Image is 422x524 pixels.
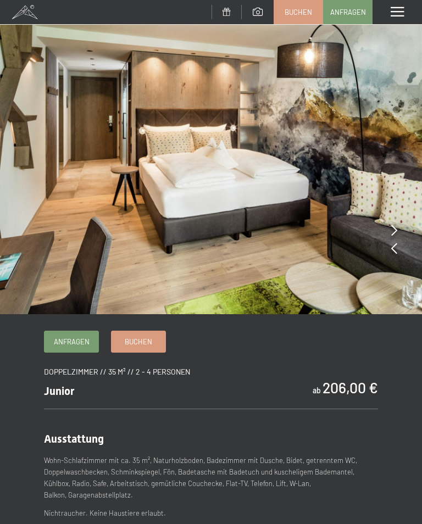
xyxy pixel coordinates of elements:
span: Anfragen [54,337,90,347]
span: Anfragen [330,7,366,17]
p: Wohn-Schlafzimmer mit ca. 35 m², Naturholzboden, Badezimmer mit Dusche, Bidet, getrenntem WC, Dop... [44,455,378,500]
a: Buchen [112,331,165,352]
span: Buchen [285,7,312,17]
span: Ausstattung [44,432,104,445]
b: 206,00 € [323,378,378,396]
a: Anfragen [45,331,98,352]
span: ab [313,386,321,395]
span: Buchen [125,337,152,347]
p: Nichtraucher. Keine Haustiere erlaubt. [44,508,378,519]
a: Buchen [274,1,323,24]
a: Anfragen [324,1,372,24]
span: Junior [44,384,75,398]
span: Doppelzimmer // 35 m² // 2 - 4 Personen [44,367,190,376]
